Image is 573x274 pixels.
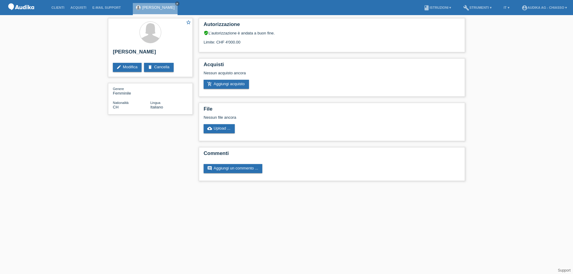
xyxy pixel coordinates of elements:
span: Italiano [150,105,163,109]
a: account_circleAudika AG - Chiasso ▾ [519,6,570,9]
a: Support [558,268,571,272]
h2: Autorizzazione [204,21,460,31]
h2: File [204,106,460,115]
a: cloud_uploadUpload ... [204,124,235,133]
h2: Commenti [204,150,460,160]
a: deleteCancella [144,63,174,72]
a: POS — MF Group [6,12,36,16]
div: Nessun file ancora [204,115,388,120]
a: add_shopping_cartAggiungi acquisto [204,80,249,89]
a: buildStrumenti ▾ [460,6,494,9]
i: account_circle [522,5,528,11]
span: Genere [113,87,124,91]
span: Nationalità [113,101,129,105]
a: Acquisti [67,6,90,9]
i: build [463,5,469,11]
h2: Acquisti [204,62,460,71]
a: commentAggiungi un commento ... [204,164,262,173]
i: close [176,2,179,5]
a: bookIstruzioni ▾ [421,6,454,9]
i: star_border [186,20,191,25]
span: Svizzera [113,105,119,109]
div: Limite: CHF 4'000.00 [204,35,460,44]
a: close [175,2,179,6]
div: L’autorizzazione è andata a buon fine. [204,31,460,35]
h2: [PERSON_NAME] [113,49,188,58]
i: verified_user [204,31,208,35]
i: book [424,5,430,11]
a: editModifica [113,63,142,72]
a: Clienti [48,6,67,9]
div: Nessun acquisto ancora [204,71,460,80]
i: cloud_upload [207,126,212,131]
i: delete [148,65,152,69]
span: Lingua [150,101,160,105]
i: add_shopping_cart [207,82,212,86]
a: [PERSON_NAME] [142,5,175,10]
a: star_border [186,20,191,26]
i: edit [116,65,121,69]
div: Femminile [113,86,150,95]
a: E-mail Support [89,6,124,9]
i: comment [207,166,212,171]
a: IT ▾ [501,6,512,9]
